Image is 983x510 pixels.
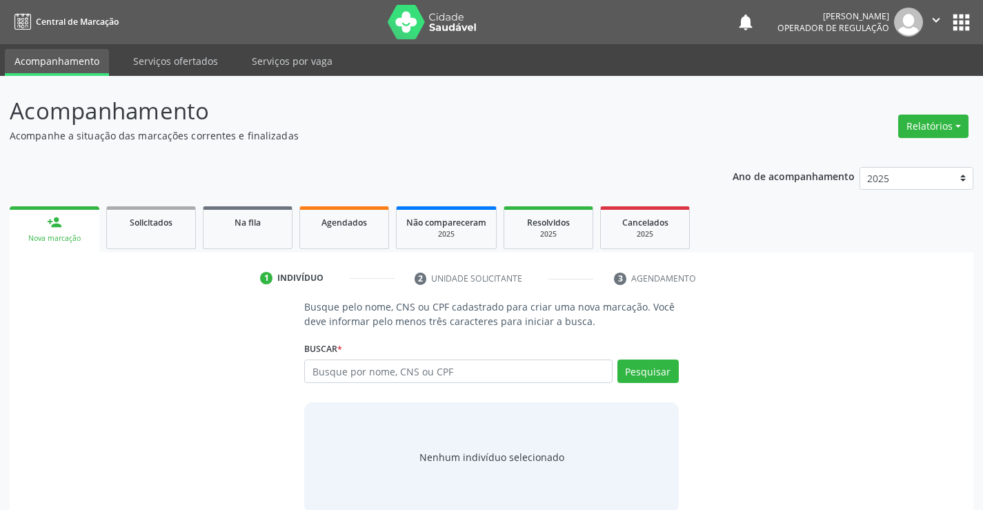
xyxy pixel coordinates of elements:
[733,167,855,184] p: Ano de acompanhamento
[10,94,684,128] p: Acompanhamento
[36,16,119,28] span: Central de Marcação
[277,272,324,284] div: Indivíduo
[898,115,969,138] button: Relatórios
[235,217,261,228] span: Na fila
[47,215,62,230] div: person_add
[527,217,570,228] span: Resolvidos
[777,10,889,22] div: [PERSON_NAME]
[929,12,944,28] i: 
[894,8,923,37] img: img
[419,450,564,464] div: Nenhum indivíduo selecionado
[304,338,342,360] label: Buscar
[130,217,172,228] span: Solicitados
[406,229,486,239] div: 2025
[304,300,678,328] p: Busque pelo nome, CNS ou CPF cadastrado para criar uma nova marcação. Você deve informar pelo men...
[19,233,90,244] div: Nova marcação
[10,128,684,143] p: Acompanhe a situação das marcações correntes e finalizadas
[622,217,668,228] span: Cancelados
[5,49,109,76] a: Acompanhamento
[514,229,583,239] div: 2025
[321,217,367,228] span: Agendados
[10,10,119,33] a: Central de Marcação
[923,8,949,37] button: 
[777,22,889,34] span: Operador de regulação
[949,10,973,35] button: apps
[304,360,612,383] input: Busque por nome, CNS ou CPF
[242,49,342,73] a: Serviços por vaga
[736,12,755,32] button: notifications
[610,229,679,239] div: 2025
[260,272,272,284] div: 1
[406,217,486,228] span: Não compareceram
[617,360,679,383] button: Pesquisar
[123,49,228,73] a: Serviços ofertados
